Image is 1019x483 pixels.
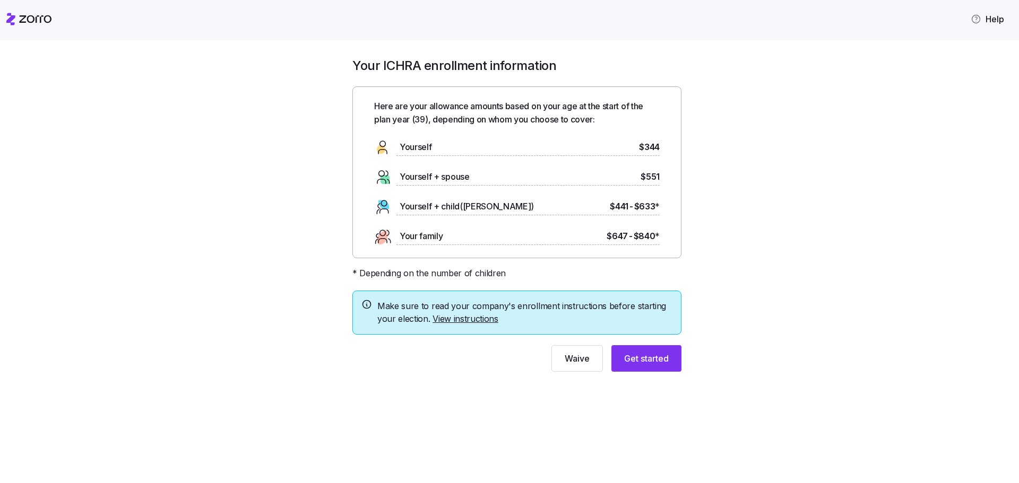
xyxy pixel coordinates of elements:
span: Help [971,13,1004,25]
span: Here are your allowance amounts based on your age at the start of the plan year ( 39 ), depending... [374,100,660,126]
span: $551 [641,170,660,183]
span: Yourself + spouse [400,170,470,183]
h1: Your ICHRA enrollment information [352,57,681,74]
span: Your family [400,230,443,243]
span: Yourself + child([PERSON_NAME]) [400,200,534,213]
a: View instructions [433,313,498,324]
button: Help [962,8,1013,30]
span: $633 [634,200,660,213]
span: Yourself [400,140,431,154]
span: $441 [610,200,628,213]
span: - [629,230,633,243]
span: - [629,200,633,213]
button: Get started [611,345,681,372]
span: Waive [565,352,590,365]
button: Waive [551,345,603,372]
span: $647 [607,230,628,243]
span: Get started [624,352,669,365]
span: $840 [634,230,660,243]
span: * Depending on the number of children [352,267,506,280]
span: Make sure to read your company's enrollment instructions before starting your election. [377,300,672,326]
span: $344 [639,140,660,154]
